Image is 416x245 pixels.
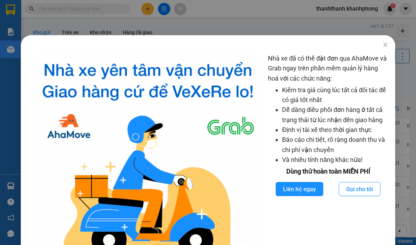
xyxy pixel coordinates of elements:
[283,185,316,194] span: Liên hệ ngay
[282,105,388,125] li: Dễ dàng điều phối đơn hàng ở tất cả trạng thái từ lúc nhận đến giao hàng
[339,182,380,196] button: Gọi cho tôi
[268,167,388,176] div: Dùng thử hoàn toàn MIỄN PHÍ
[282,125,388,135] li: Định vị tài xế theo thời gian thực
[383,42,388,48] span: close
[282,85,388,105] li: Kiểm tra giá cùng lúc tất cả đối tác để có giá tốt nhất
[276,182,323,196] button: Liên hệ ngay
[282,135,388,155] li: Báo cáo chi tiết, rõ ràng doanh thu và chi phí vận chuyển
[375,35,395,55] button: Close
[282,155,388,165] li: Và nhiều tính năng khác nữa!
[346,185,373,194] span: Gọi cho tôi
